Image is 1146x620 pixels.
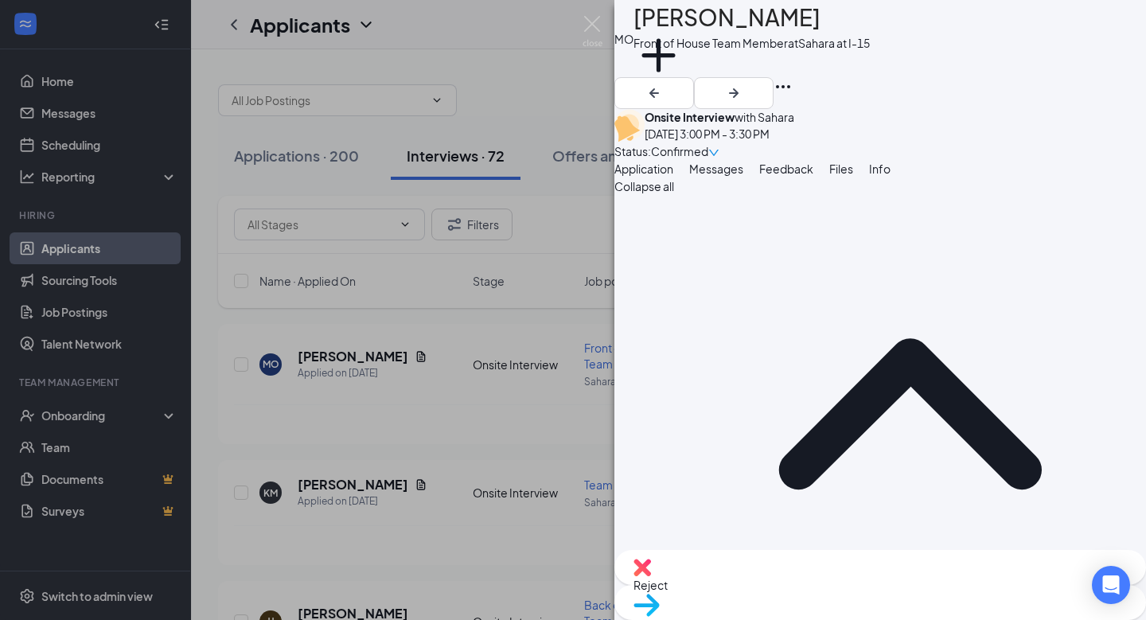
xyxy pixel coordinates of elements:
[614,142,651,160] div: Status :
[689,162,743,176] span: Messages
[645,109,794,125] div: with Sahara
[829,162,853,176] span: Files
[1092,566,1130,604] div: Open Intercom Messenger
[724,84,743,103] svg: ArrowRight
[708,147,719,158] span: down
[614,162,673,176] span: Application
[633,35,870,51] div: Front of House Team Member at Sahara at I-15
[645,125,794,142] div: [DATE] 3:00 PM - 3:30 PM
[614,77,694,109] button: ArrowLeftNew
[869,162,891,176] span: Info
[694,77,774,109] button: ArrowRight
[645,84,664,103] svg: ArrowLeftNew
[774,77,793,96] svg: Ellipses
[759,162,813,176] span: Feedback
[633,576,1127,594] span: Reject
[614,177,674,195] span: Collapse all
[651,142,708,160] span: Confirmed
[614,30,633,48] div: MO
[633,30,684,98] button: PlusAdd a tag
[645,110,735,124] b: Onsite Interview
[633,30,684,80] svg: Plus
